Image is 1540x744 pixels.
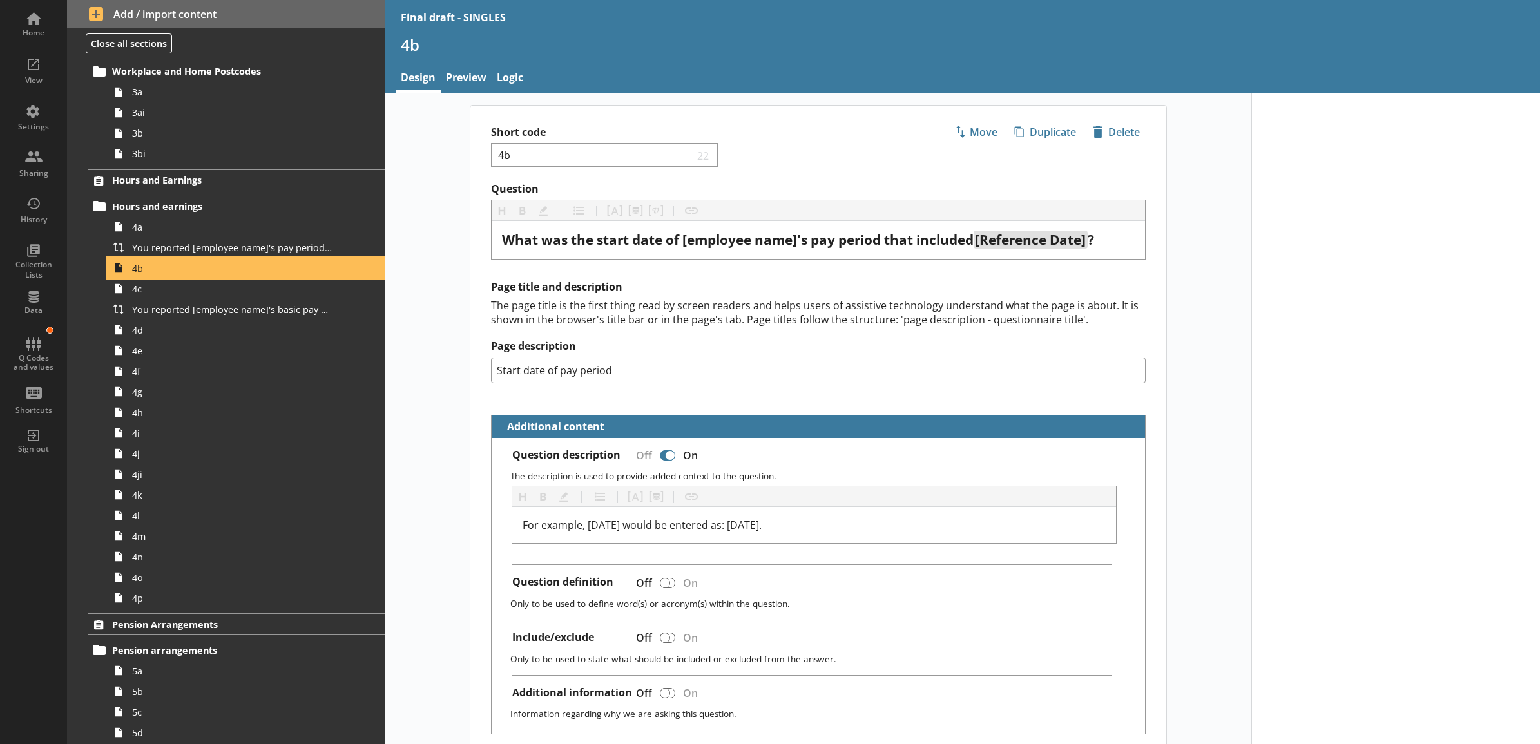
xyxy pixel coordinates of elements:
[108,423,385,443] a: 4i
[678,444,708,466] div: On
[108,587,385,608] a: 4p
[108,681,385,701] a: 5b
[11,122,56,132] div: Settings
[67,35,385,164] li: Workplace and Home PostcodesWorkplace and Home Postcodes3a3ai3b3bi
[88,169,385,191] a: Hours and Earnings
[1087,121,1146,143] button: Delete
[108,102,385,123] a: 3ai
[88,613,385,635] a: Pension Arrangements
[108,381,385,402] a: 4g
[108,660,385,681] a: 5a
[132,283,332,295] span: 4c
[112,65,327,77] span: Workplace and Home Postcodes
[132,448,332,460] span: 4j
[108,278,385,299] a: 4c
[512,575,613,589] label: Question definition
[132,148,332,160] span: 3bi
[678,627,708,649] div: On
[108,258,385,278] a: 4b
[88,196,385,216] a: Hours and earnings
[108,237,385,258] a: You reported [employee name]'s pay period that included [Reference Date] to be [Untitled answer]....
[11,260,56,280] div: Collection Lists
[11,405,56,415] div: Shortcuts
[132,303,332,316] span: You reported [employee name]'s basic pay earned for work carried out in the pay period that inclu...
[132,665,332,677] span: 5a
[112,200,327,213] span: Hours and earnings
[88,61,385,82] a: Workplace and Home Postcodes
[497,415,607,438] button: Additional content
[132,571,332,584] span: 4o
[132,324,332,336] span: 4d
[492,65,528,93] a: Logic
[512,448,621,462] label: Question description
[108,144,385,164] a: 3bi
[132,262,332,274] span: 4b
[94,61,385,164] li: Workplace and Home Postcodes3a3ai3b3bi
[132,530,332,542] span: 4m
[948,121,1003,143] button: Move
[108,567,385,587] a: 4o
[1088,122,1145,142] span: Delete
[132,489,332,501] span: 4k
[94,196,385,608] li: Hours and earnings4aYou reported [employee name]'s pay period that included [Reference Date] to b...
[975,231,1086,249] span: [Reference Date]
[512,631,594,644] label: Include/exclude
[108,443,385,464] a: 4j
[132,706,332,718] span: 5c
[491,298,1146,327] div: The page title is the first thing read by screen readers and helps users of assistive technology ...
[108,340,385,361] a: 4e
[132,727,332,739] span: 5d
[86,33,172,53] button: Close all sections
[132,365,332,377] span: 4f
[401,35,1525,55] h1: 4b
[132,242,332,254] span: You reported [employee name]'s pay period that included [Reference Date] to be [Untitled answer]....
[626,444,657,466] div: Off
[512,686,632,700] label: Additional information
[523,518,762,532] span: For example, [DATE] would be entered as: [DATE].
[88,640,385,660] a: Pension arrangements
[1009,122,1081,142] span: Duplicate
[67,169,385,608] li: Hours and EarningsHours and earnings4aYou reported [employee name]'s pay period that included [Re...
[1088,231,1094,249] span: ?
[132,386,332,398] span: 4g
[112,618,327,631] span: Pension Arrangements
[401,10,506,24] div: Final draft - SINGLES
[108,361,385,381] a: 4f
[108,526,385,546] a: 4m
[510,597,1134,609] p: Only to be used to define word(s) or acronym(s) within the question.
[108,123,385,144] a: 3b
[108,320,385,340] a: 4d
[108,299,385,320] a: You reported [employee name]'s basic pay earned for work carried out in the pay period that inclu...
[510,707,1134,720] p: Information regarding why we are asking this question.
[626,571,657,594] div: Off
[678,571,708,594] div: On
[108,722,385,743] a: 5d
[132,592,332,604] span: 4p
[132,221,332,233] span: 4a
[132,406,332,419] span: 4h
[11,444,56,454] div: Sign out
[441,65,492,93] a: Preview
[108,505,385,526] a: 4l
[108,464,385,484] a: 4ji
[491,182,1146,196] label: Question
[491,339,1146,353] label: Page description
[11,305,56,316] div: Data
[132,86,332,98] span: 3a
[112,174,327,186] span: Hours and Earnings
[11,354,56,372] div: Q Codes and values
[132,510,332,522] span: 4l
[694,149,712,161] span: 22
[626,682,657,704] div: Off
[510,653,1134,665] p: Only to be used to state what should be included or excluded from the answer.
[132,468,332,481] span: 4ji
[132,551,332,563] span: 4n
[949,122,1003,142] span: Move
[108,546,385,567] a: 4n
[1008,121,1082,143] button: Duplicate
[510,470,1134,482] p: The description is used to provide added context to the question.
[132,685,332,698] span: 5b
[11,168,56,178] div: Sharing
[112,644,327,656] span: Pension arrangements
[132,106,332,119] span: 3ai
